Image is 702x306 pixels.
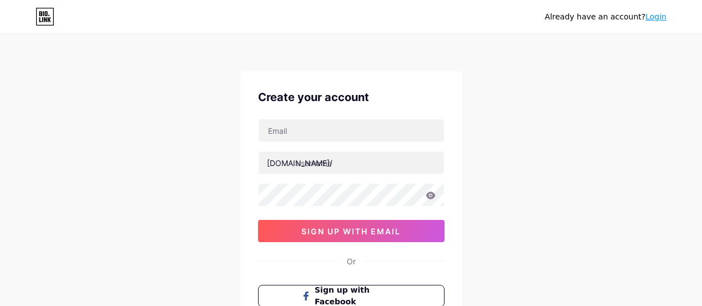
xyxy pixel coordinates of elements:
[301,227,401,236] span: sign up with email
[545,11,666,23] div: Already have an account?
[267,157,332,169] div: [DOMAIN_NAME]/
[259,152,444,174] input: username
[258,89,445,106] div: Create your account
[645,12,666,21] a: Login
[347,255,356,267] div: Or
[259,119,444,142] input: Email
[258,220,445,242] button: sign up with email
